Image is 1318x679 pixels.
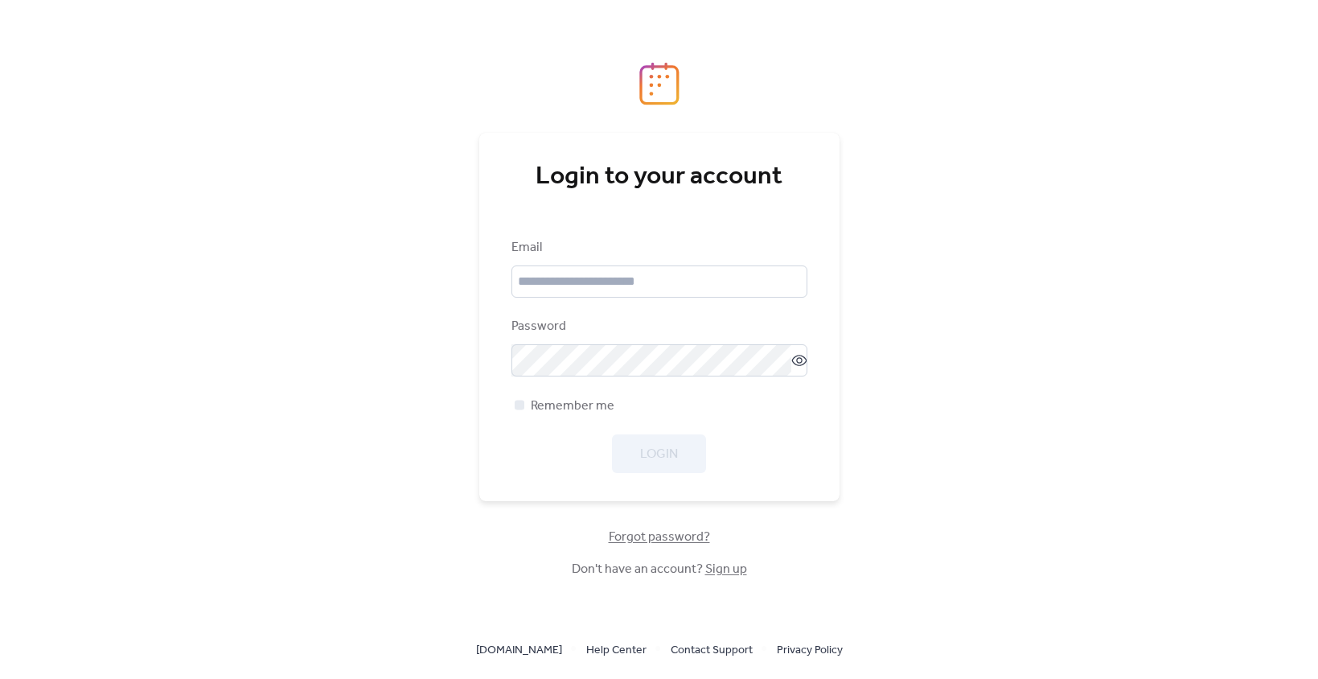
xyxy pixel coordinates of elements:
span: Remember me [531,397,614,416]
div: Login to your account [511,161,807,193]
a: Forgot password? [609,533,710,541]
div: Email [511,238,804,257]
span: Privacy Policy [777,641,843,660]
span: Help Center [586,641,647,660]
span: Forgot password? [609,528,710,547]
a: Contact Support [671,640,753,660]
a: Sign up [705,557,747,582]
span: Don't have an account? [572,560,747,579]
a: [DOMAIN_NAME] [476,640,562,660]
span: [DOMAIN_NAME] [476,641,562,660]
a: Privacy Policy [777,640,843,660]
span: Contact Support [671,641,753,660]
a: Help Center [586,640,647,660]
div: Password [511,317,804,336]
img: logo [639,62,680,105]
